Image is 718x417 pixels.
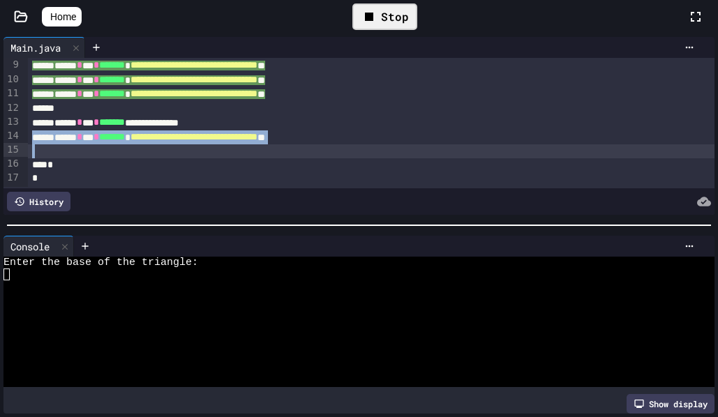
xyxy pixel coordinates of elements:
[627,394,715,414] div: Show display
[3,236,74,257] div: Console
[3,86,21,101] div: 11
[3,37,85,58] div: Main.java
[3,58,21,73] div: 9
[3,171,21,185] div: 17
[42,7,82,26] a: Home
[3,129,21,143] div: 14
[3,239,57,254] div: Console
[50,10,76,24] span: Home
[352,3,417,30] div: Stop
[7,192,70,211] div: History
[3,143,21,157] div: 15
[3,101,21,115] div: 12
[3,257,198,268] span: Enter the base of the triangle:
[3,115,21,129] div: 13
[3,73,21,87] div: 10
[3,157,21,171] div: 16
[3,40,68,55] div: Main.java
